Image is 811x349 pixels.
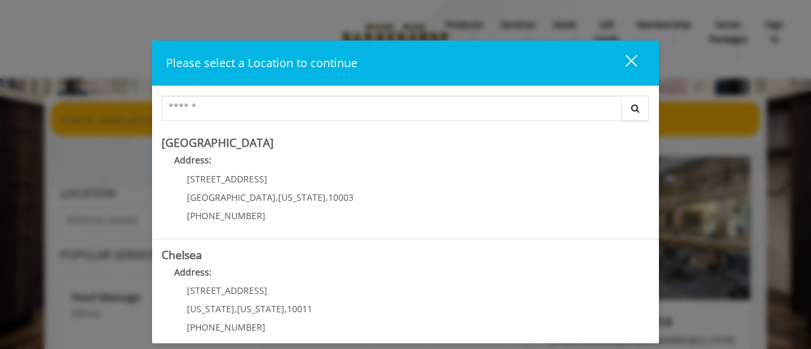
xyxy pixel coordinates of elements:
span: 10011 [287,303,312,315]
b: Chelsea [162,247,202,262]
b: [GEOGRAPHIC_DATA] [162,135,274,150]
span: 10003 [328,191,354,203]
span: [STREET_ADDRESS] [187,284,267,296]
span: [US_STATE] [278,191,326,203]
span: Please select a Location to continue [166,55,357,70]
div: close dialog [611,54,636,73]
span: [STREET_ADDRESS] [187,173,267,185]
span: , [284,303,287,315]
button: close dialog [602,50,645,76]
span: [PHONE_NUMBER] [187,321,265,333]
div: Center Select [162,96,649,127]
b: Address: [174,266,212,278]
b: Address: [174,154,212,166]
span: [US_STATE] [237,303,284,315]
span: [US_STATE] [187,303,234,315]
input: Search Center [162,96,622,121]
span: [PHONE_NUMBER] [187,210,265,222]
i: Search button [628,104,642,113]
span: , [276,191,278,203]
span: , [326,191,328,203]
span: [GEOGRAPHIC_DATA] [187,191,276,203]
span: , [234,303,237,315]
